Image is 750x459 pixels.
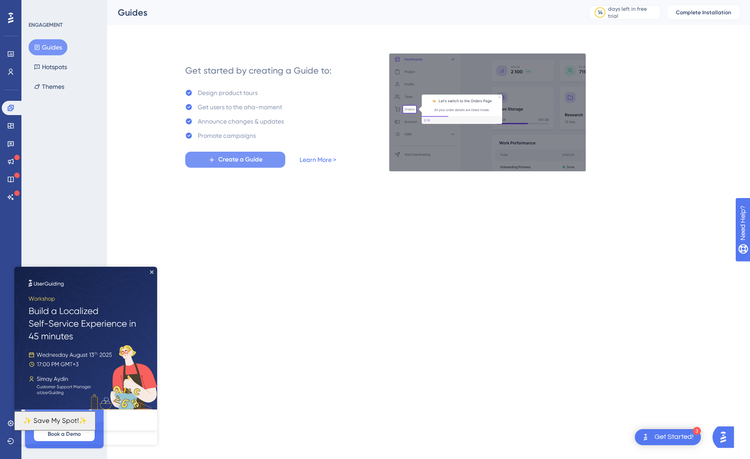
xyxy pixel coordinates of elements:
[185,64,332,77] div: Get started by creating a Guide to:
[676,9,731,16] span: Complete Installation
[598,9,603,16] div: 14
[712,424,739,451] iframe: UserGuiding AI Assistant Launcher
[185,152,285,168] button: Create a Guide
[29,39,67,55] button: Guides
[218,154,262,165] span: Create a Guide
[29,21,62,29] div: ENGAGEMENT
[389,53,586,172] img: 21a29cd0e06a8f1d91b8bced9f6e1c06.gif
[198,130,256,141] div: Promote campaigns
[198,87,258,98] div: Design product tours
[640,432,651,442] img: launcher-image-alternative-text
[29,59,72,75] button: Hotspots
[654,432,694,442] div: Get Started!
[668,5,739,20] button: Complete Installation
[29,79,70,95] button: Themes
[198,116,284,127] div: Announce changes & updates
[300,154,336,165] a: Learn More >
[198,102,282,112] div: Get users to the aha-moment
[608,5,658,20] div: days left in free trial
[118,6,567,19] div: Guides
[14,267,157,445] iframe: To enrich screen reader interactions, please activate Accessibility in Grammarly extension settings
[635,429,701,445] div: Open Get Started! checklist, remaining modules: 3
[693,427,701,435] div: 3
